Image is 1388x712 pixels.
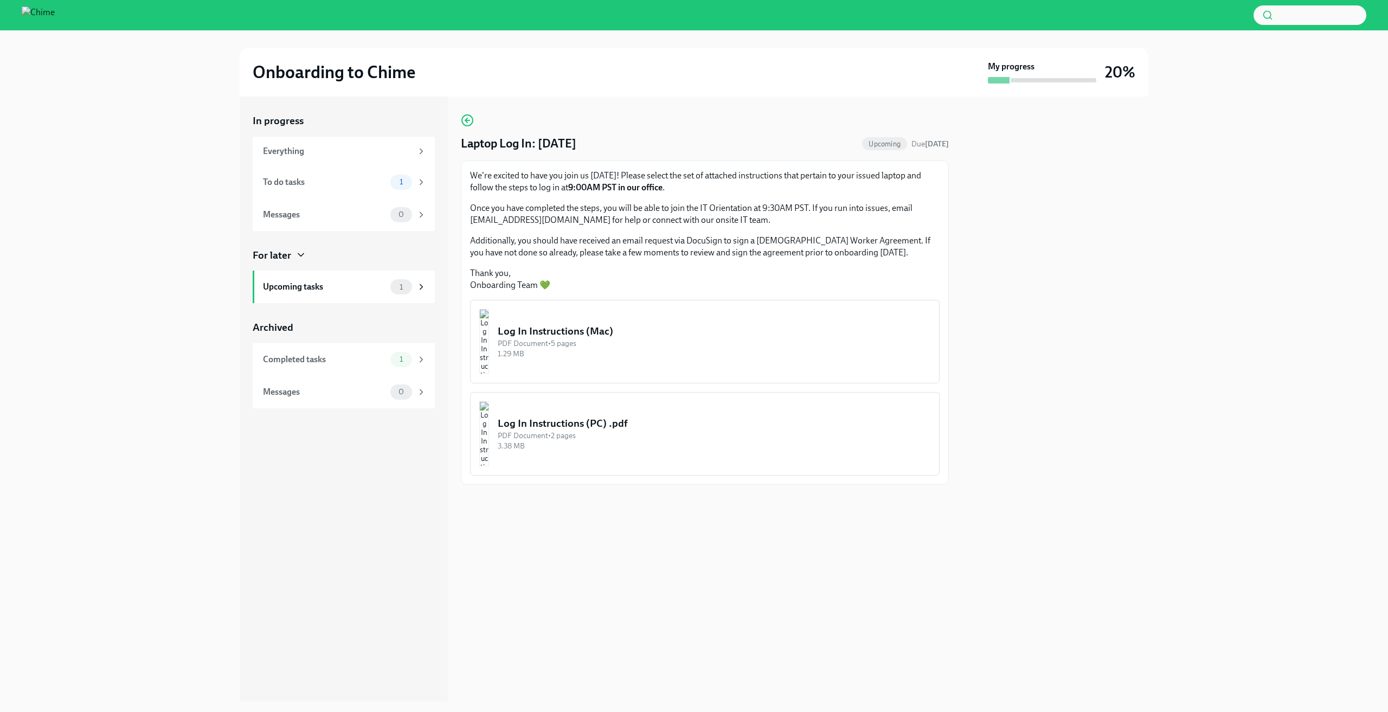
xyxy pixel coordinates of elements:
span: 1 [393,178,409,186]
div: Log In Instructions (PC) .pdf [498,416,930,431]
div: Messages [263,386,386,398]
div: To do tasks [263,176,386,188]
div: Everything [263,145,412,157]
a: Everything [253,137,435,166]
a: Messages0 [253,376,435,408]
strong: 9:00AM PST in our office [568,182,663,193]
a: Messages0 [253,198,435,231]
a: Upcoming tasks1 [253,271,435,303]
span: 0 [392,210,410,219]
img: Chime [22,7,55,24]
div: Completed tasks [263,354,386,365]
h4: Laptop Log In: [DATE] [461,136,576,152]
span: Upcoming [862,140,907,148]
span: 1 [393,283,409,291]
a: Archived [253,320,435,335]
img: Log In Instructions (Mac) [479,309,489,374]
button: Log In Instructions (PC) .pdfPDF Document•2 pages3.38 MB [470,392,940,476]
strong: [DATE] [925,139,949,149]
img: Log In Instructions (PC) .pdf [479,401,489,466]
div: PDF Document • 2 pages [498,431,930,441]
span: September 30th, 2025 13:00 [911,139,949,149]
p: Once you have completed the steps, you will be able to join the IT Orientation at 9:30AM PST. If ... [470,202,940,226]
div: PDF Document • 5 pages [498,338,930,349]
p: Additionally, you should have received an email request via DocuSign to sign a [DEMOGRAPHIC_DATA]... [470,235,940,259]
h3: 20% [1105,62,1135,82]
h2: Onboarding to Chime [253,61,415,83]
div: Log In Instructions (Mac) [498,324,930,338]
span: 0 [392,388,410,396]
a: For later [253,248,435,262]
div: Messages [263,209,386,221]
span: Due [911,139,949,149]
a: To do tasks1 [253,166,435,198]
p: Thank you, Onboarding Team 💚 [470,267,940,291]
div: For later [253,248,291,262]
button: Log In Instructions (Mac)PDF Document•5 pages1.29 MB [470,300,940,383]
a: In progress [253,114,435,128]
div: 3.38 MB [498,441,930,451]
p: We're excited to have you join us [DATE]! Please select the set of attached instructions that per... [470,170,940,194]
div: Upcoming tasks [263,281,386,293]
span: 1 [393,355,409,363]
div: 1.29 MB [498,349,930,359]
a: Completed tasks1 [253,343,435,376]
strong: My progress [988,61,1034,73]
